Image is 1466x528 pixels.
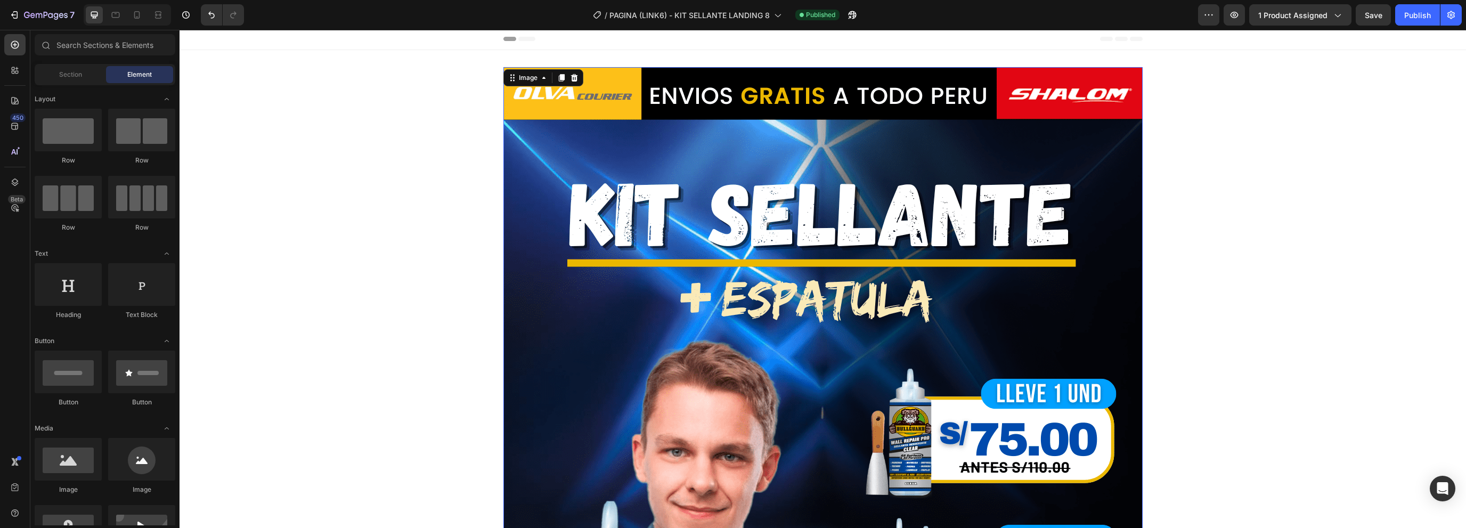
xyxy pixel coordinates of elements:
[1404,10,1431,21] div: Publish
[35,336,54,346] span: Button
[158,420,175,437] span: Toggle open
[337,43,360,53] div: Image
[35,156,102,165] div: Row
[35,424,53,433] span: Media
[8,195,26,204] div: Beta
[605,10,607,21] span: /
[180,30,1466,528] iframe: Design area
[4,4,79,26] button: 7
[609,10,770,21] span: PAGINA (LINK6) - KIT SELLANTE LANDING 8
[1356,4,1391,26] button: Save
[1249,4,1351,26] button: 1 product assigned
[35,310,102,320] div: Heading
[35,485,102,494] div: Image
[35,223,102,232] div: Row
[35,94,55,104] span: Layout
[158,332,175,350] span: Toggle open
[70,9,75,21] p: 7
[108,223,175,232] div: Row
[127,70,152,79] span: Element
[201,4,244,26] div: Undo/Redo
[108,310,175,320] div: Text Block
[108,397,175,407] div: Button
[1365,11,1382,20] span: Save
[806,10,835,20] span: Published
[35,34,175,55] input: Search Sections & Elements
[1430,476,1455,501] div: Open Intercom Messenger
[108,156,175,165] div: Row
[108,485,175,494] div: Image
[59,70,82,79] span: Section
[1258,10,1327,21] span: 1 product assigned
[10,113,26,122] div: 450
[158,91,175,108] span: Toggle open
[35,249,48,258] span: Text
[158,245,175,262] span: Toggle open
[1395,4,1440,26] button: Publish
[35,397,102,407] div: Button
